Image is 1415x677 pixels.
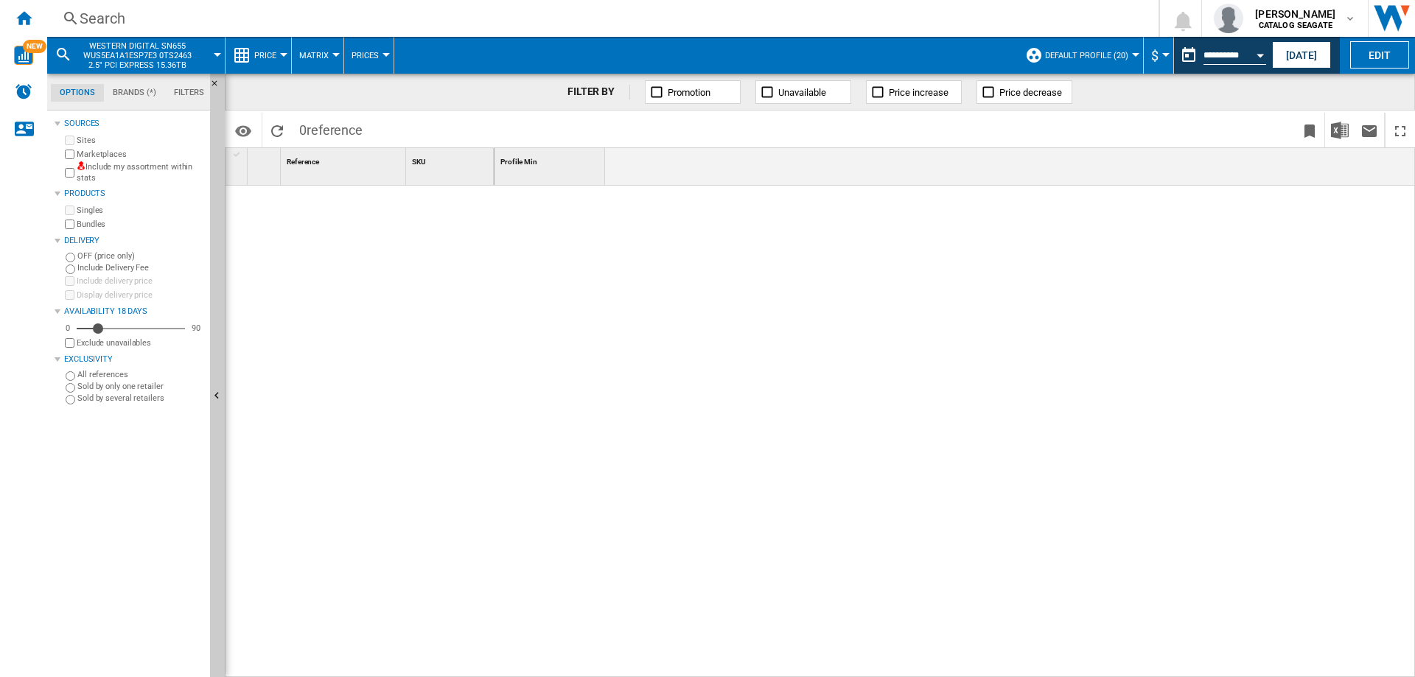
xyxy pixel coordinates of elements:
div: Sort None [284,148,405,171]
input: Bundles [65,220,74,229]
button: Bookmark this report [1295,113,1324,147]
input: Singles [65,206,74,215]
button: Reload [262,113,292,147]
button: Maximize [1386,113,1415,147]
button: WESTERN DIGITAL SN655 WUS5EA1A1ESP7E3 0TS2463 2.5" PCI EXPRESS 15.36TB [78,37,212,74]
span: Matrix [299,51,329,60]
span: Prices [352,51,379,60]
b: CATALOG SEAGATE [1259,21,1332,30]
div: Exclusivity [64,354,204,365]
span: 0 [292,113,370,144]
div: SKU Sort None [409,148,494,171]
button: [DATE] [1272,41,1331,69]
div: 0 [62,323,74,334]
input: Include Delivery Fee [66,264,75,274]
input: Display delivery price [65,338,74,348]
button: Price decrease [976,80,1072,104]
span: Promotion [668,87,710,98]
label: Marketplaces [77,149,204,160]
button: Promotion [645,80,741,104]
label: Sites [77,135,204,146]
input: Marketplaces [65,150,74,159]
div: Sort None [409,148,494,171]
div: Price [233,37,284,74]
label: Sold by several retailers [77,393,204,404]
div: Sort None [251,148,280,171]
span: Default profile (20) [1045,51,1128,60]
button: Options [228,117,258,144]
div: This report is based on a date in the past. [1174,37,1269,74]
div: Profile Min Sort None [497,148,605,171]
md-tab-item: Filters [165,84,213,102]
span: Price decrease [999,87,1062,98]
div: WESTERN DIGITAL SN655 WUS5EA1A1ESP7E3 0TS2463 2.5" PCI EXPRESS 15.36TB [55,37,217,74]
button: Open calendar [1247,40,1273,66]
md-tab-item: Brands (*) [104,84,165,102]
label: Exclude unavailables [77,337,204,348]
label: Include my assortment within stats [77,161,204,184]
div: Sources [64,118,204,130]
span: Profile Min [500,158,537,166]
button: Send this report by email [1355,113,1384,147]
input: Sold by several retailers [66,395,75,404]
input: Include delivery price [65,276,74,286]
button: Unavailable [755,80,851,104]
span: reference [307,122,363,138]
label: Display delivery price [77,290,204,301]
div: Reference Sort None [284,148,405,171]
input: Sites [65,136,74,145]
div: Search [80,8,1120,29]
div: 90 [188,323,204,334]
input: All references [66,371,75,381]
img: mysite-not-bg-18x18.png [77,161,85,170]
span: Unavailable [778,87,826,98]
label: Bundles [77,219,204,230]
img: alerts-logo.svg [15,83,32,100]
label: All references [77,369,204,380]
input: OFF (price only) [66,253,75,262]
span: NEW [23,40,46,53]
input: Sold by only one retailer [66,383,75,393]
md-menu: Currency [1144,37,1174,74]
div: Sort None [497,148,605,171]
label: Include Delivery Fee [77,262,204,273]
span: Price increase [889,87,948,98]
div: Default profile (20) [1025,37,1136,74]
span: SKU [412,158,426,166]
span: WESTERN DIGITAL SN655 WUS5EA1A1ESP7E3 0TS2463 2.5" PCI EXPRESS 15.36TB [78,41,197,70]
button: Edit [1350,41,1409,69]
button: Download in Excel [1325,113,1355,147]
button: Hide [210,74,228,100]
span: Reference [287,158,319,166]
span: $ [1151,48,1159,63]
img: profile.jpg [1214,4,1243,33]
span: Price [254,51,276,60]
button: Default profile (20) [1045,37,1136,74]
img: wise-card.svg [14,46,33,65]
button: $ [1151,37,1166,74]
button: md-calendar [1174,41,1203,70]
input: Display delivery price [65,290,74,300]
button: Price [254,37,284,74]
span: [PERSON_NAME] [1255,7,1335,21]
div: Delivery [64,235,204,247]
div: Products [64,188,204,200]
button: Price increase [866,80,962,104]
button: Matrix [299,37,336,74]
md-tab-item: Options [51,84,104,102]
label: Include delivery price [77,276,204,287]
md-slider: Availability [77,321,185,336]
button: Prices [352,37,386,74]
img: excel-24x24.png [1331,122,1349,139]
div: FILTER BY [567,85,630,99]
label: Sold by only one retailer [77,381,204,392]
input: Include my assortment within stats [65,164,74,182]
label: OFF (price only) [77,250,204,262]
div: Availability 18 Days [64,306,204,318]
label: Singles [77,205,204,216]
